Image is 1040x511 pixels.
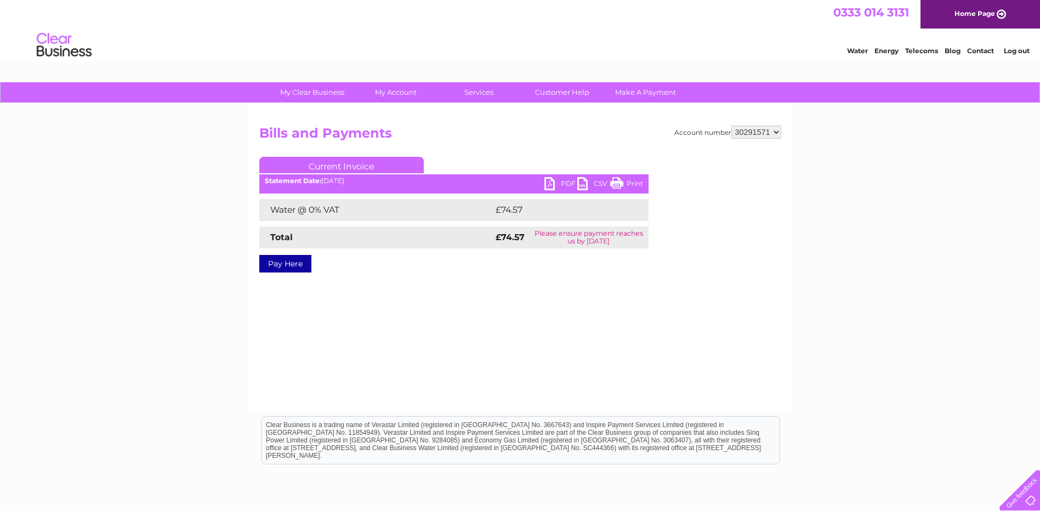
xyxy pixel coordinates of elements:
a: Current Invoice [259,157,424,173]
a: Pay Here [259,255,311,272]
a: PDF [544,177,577,193]
td: £74.57 [493,199,626,221]
div: Account number [674,126,781,139]
a: Contact [967,47,994,55]
a: Blog [945,47,961,55]
a: Water [847,47,868,55]
a: Customer Help [517,82,607,103]
a: Log out [1004,47,1030,55]
strong: £74.57 [496,232,525,242]
a: Telecoms [905,47,938,55]
strong: Total [270,232,293,242]
a: My Clear Business [267,82,357,103]
img: logo.png [36,29,92,62]
td: Please ensure payment reaches us by [DATE] [529,226,649,248]
td: Water @ 0% VAT [259,199,493,221]
div: Clear Business is a trading name of Verastar Limited (registered in [GEOGRAPHIC_DATA] No. 3667643... [262,6,780,53]
a: CSV [577,177,610,193]
div: [DATE] [259,177,649,185]
a: Make A Payment [600,82,691,103]
a: Print [610,177,643,193]
a: Services [434,82,524,103]
a: Energy [874,47,899,55]
h2: Bills and Payments [259,126,781,146]
b: Statement Date: [265,177,321,185]
a: 0333 014 3131 [833,5,909,19]
a: My Account [350,82,441,103]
